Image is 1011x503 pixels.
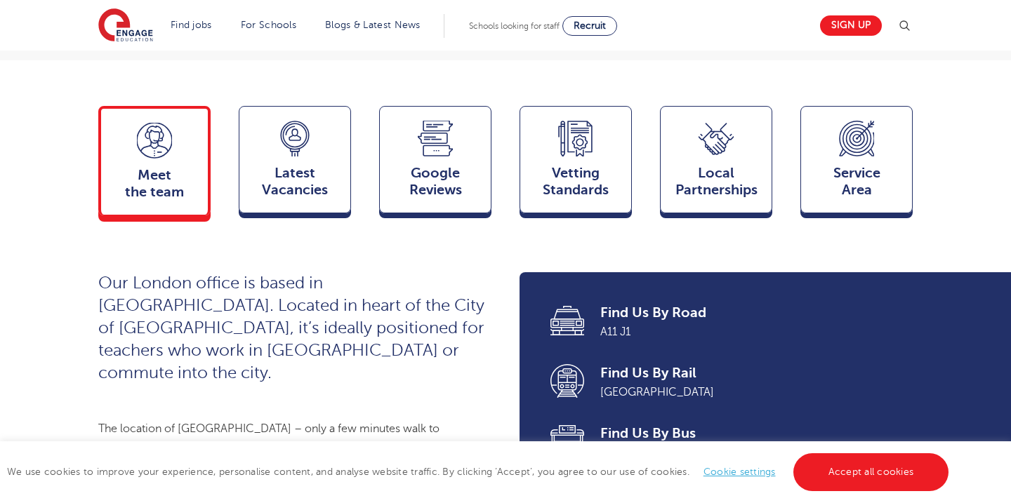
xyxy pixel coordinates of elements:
span: Vetting Standards [527,165,624,199]
img: Engage Education [98,8,153,43]
span: Find Us By Road [600,303,893,323]
span: We use cookies to improve your experience, personalise content, and analyse website traffic. By c... [7,467,952,477]
a: Cookie settings [703,467,776,477]
a: ServiceArea [800,106,913,220]
span: Recruit [574,20,606,31]
a: GoogleReviews [379,106,491,220]
a: LatestVacancies [239,106,351,220]
a: For Schools [241,20,296,30]
span: Schools looking for staff [469,21,560,31]
span: Local Partnerships [668,165,765,199]
a: Local Partnerships [660,106,772,220]
a: Blogs & Latest News [325,20,421,30]
a: Find jobs [171,20,212,30]
span: Find Us By Rail [600,363,893,383]
span: Service Area [808,165,905,199]
a: Accept all cookies [793,453,949,491]
span: [GEOGRAPHIC_DATA] [600,383,893,401]
span: Latest Vacancies [246,165,343,199]
span: Find Us By Bus [600,424,893,443]
a: Recruit [562,16,617,36]
span: Meet the team [108,167,201,201]
a: VettingStandards [520,106,632,220]
a: Sign up [820,15,882,36]
span: Our London office is based in [GEOGRAPHIC_DATA]. Located in heart of the City of [GEOGRAPHIC_DATA... [98,274,484,382]
span: Google Reviews [387,165,484,199]
span: A11 J1 [600,323,893,341]
a: Meetthe team [98,106,211,222]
